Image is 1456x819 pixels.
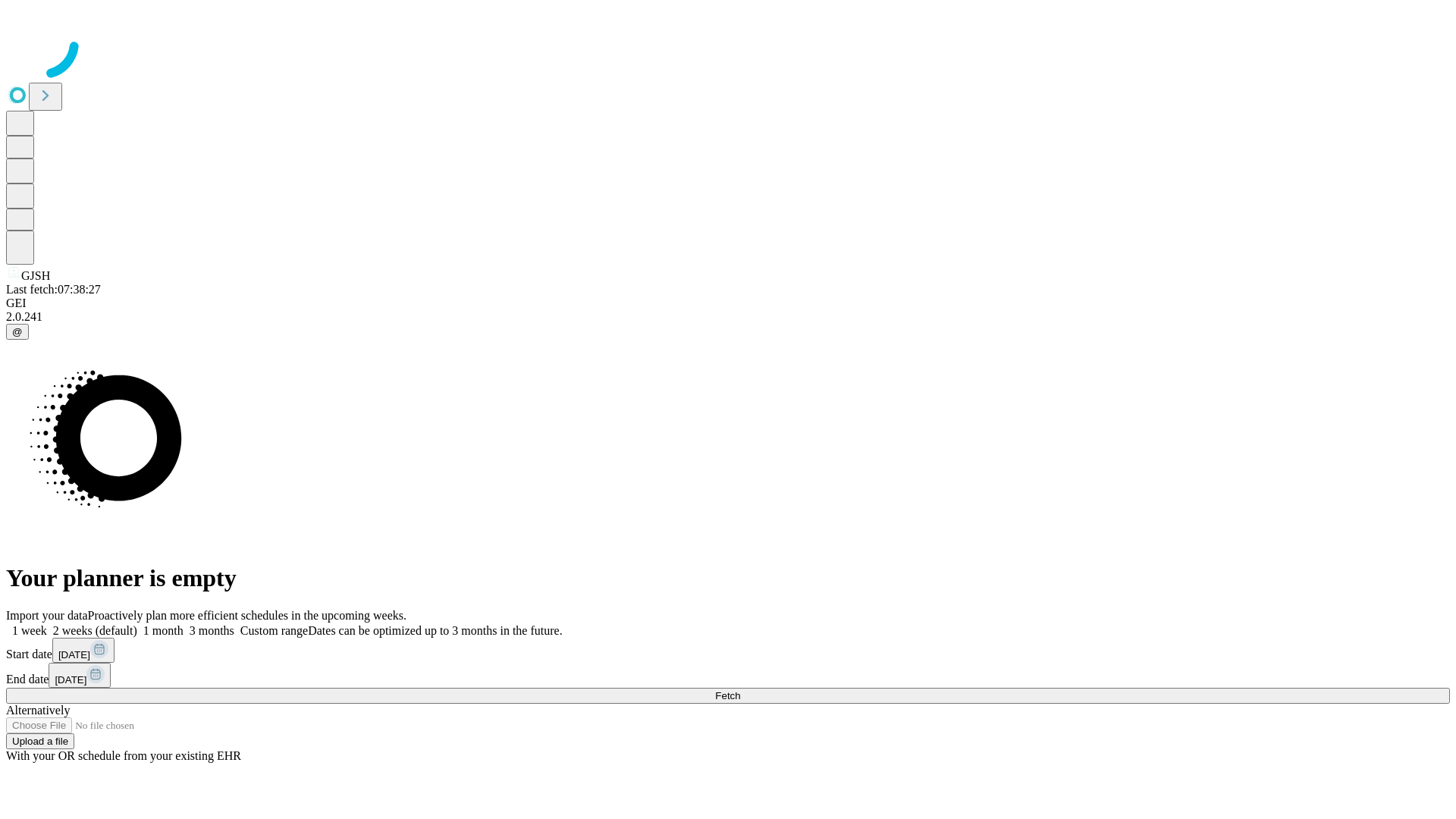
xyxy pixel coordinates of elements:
[6,704,70,717] span: Alternatively
[12,624,47,637] span: 1 week
[6,688,1450,704] button: Fetch
[715,690,740,701] span: Fetch
[6,297,1450,310] div: GEI
[6,733,74,749] button: Upload a file
[6,310,1450,324] div: 2.0.241
[21,269,50,282] span: GJSH
[6,609,88,622] span: Import your data
[49,663,111,688] button: [DATE]
[190,624,234,637] span: 3 months
[6,749,241,762] span: With your OR schedule from your existing EHR
[6,663,1450,688] div: End date
[52,638,115,663] button: [DATE]
[6,638,1450,663] div: Start date
[12,326,23,337] span: @
[55,674,86,686] span: [DATE]
[143,624,184,637] span: 1 month
[58,649,90,661] span: [DATE]
[88,609,406,622] span: Proactively plan more efficient schedules in the upcoming weeks.
[6,324,29,340] button: @
[240,624,308,637] span: Custom range
[308,624,562,637] span: Dates can be optimized up to 3 months in the future.
[6,283,101,296] span: Last fetch: 07:38:27
[53,624,137,637] span: 2 weeks (default)
[6,564,1450,592] h1: Your planner is empty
